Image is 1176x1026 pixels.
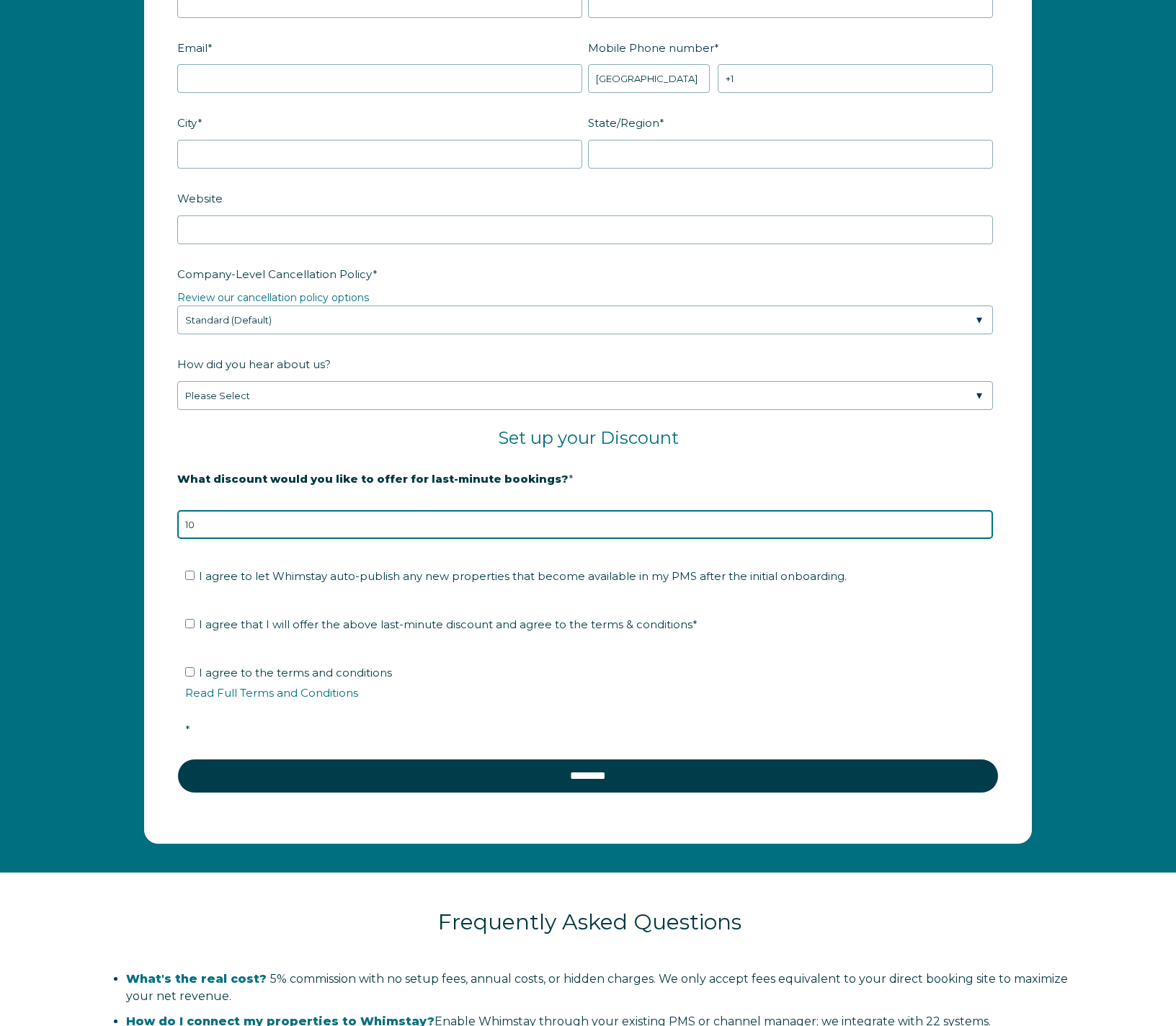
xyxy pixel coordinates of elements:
[185,667,195,677] input: I agree to the terms and conditionsRead Full Terms and Conditions*
[177,263,373,285] span: Company-Level Cancellation Policy
[126,972,267,986] span: What's the real cost?
[498,427,679,448] span: Set up your Discount
[185,666,1001,736] span: I agree to the terms and conditions
[199,569,847,583] span: I agree to let Whimstay auto-publish any new properties that become available in my PMS after the...
[177,112,197,134] span: City
[177,187,223,210] span: Website
[588,112,659,134] span: State/Region
[199,617,698,631] span: I agree that I will offer the above last-minute discount and agree to the terms & conditions
[177,291,369,304] a: Review our cancellation policy options
[177,37,208,59] span: Email
[185,619,195,628] input: I agree that I will offer the above last-minute discount and agree to the terms & conditions*
[177,353,331,375] span: How did you hear about us?
[126,972,1068,1003] span: 5% commission with no setup fees, annual costs, or hidden charges. We only accept fees equivalent...
[185,686,358,700] a: Read Full Terms and Conditions
[177,496,403,509] strong: 20% is recommended, minimum of 10%
[185,571,195,580] input: I agree to let Whimstay auto-publish any new properties that become available in my PMS after the...
[588,37,714,59] span: Mobile Phone number
[177,472,569,486] strong: What discount would you like to offer for last-minute bookings?
[438,909,741,935] span: Frequently Asked Questions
